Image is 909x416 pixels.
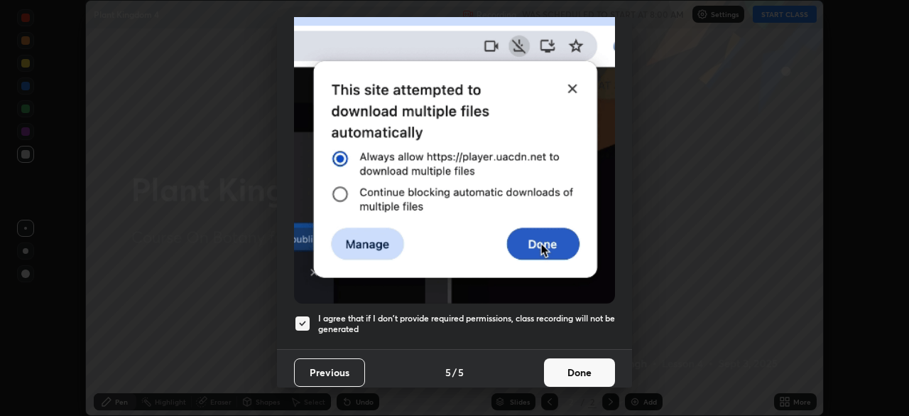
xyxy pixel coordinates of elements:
[544,358,615,387] button: Done
[294,358,365,387] button: Previous
[318,313,615,335] h5: I agree that if I don't provide required permissions, class recording will not be generated
[445,365,451,380] h4: 5
[452,365,457,380] h4: /
[458,365,464,380] h4: 5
